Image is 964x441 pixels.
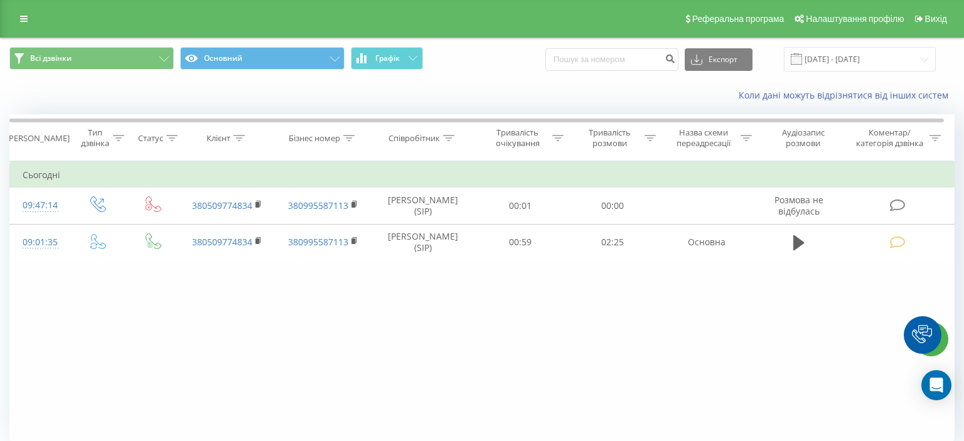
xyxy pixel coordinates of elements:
[486,127,549,149] div: Тривалість очікування
[192,236,252,248] a: 380509774834
[474,224,567,260] td: 00:59
[567,188,659,224] td: 00:00
[921,370,951,400] div: Open Intercom Messenger
[371,224,474,260] td: [PERSON_NAME] (SIP)
[774,194,823,217] span: Розмова не відбулась
[925,14,947,24] span: Вихід
[578,127,641,149] div: Тривалість розмови
[685,48,752,71] button: Експорт
[545,48,678,71] input: Пошук за номером
[739,89,955,101] a: Коли дані можуть відрізнятися вiд інших систем
[289,133,340,144] div: Бізнес номер
[375,54,400,63] span: Графік
[288,236,348,248] a: 380995587113
[138,133,163,144] div: Статус
[10,162,955,188] td: Сьогодні
[206,133,230,144] div: Клієнт
[23,230,56,255] div: 09:01:35
[80,127,110,149] div: Тип дзвінка
[766,127,840,149] div: Аудіозапис розмови
[351,47,423,70] button: Графік
[474,188,567,224] td: 00:01
[6,133,70,144] div: [PERSON_NAME]
[670,127,737,149] div: Назва схеми переадресації
[30,53,72,63] span: Всі дзвінки
[192,199,252,211] a: 380509774834
[9,47,174,70] button: Всі дзвінки
[180,47,345,70] button: Основний
[371,188,474,224] td: [PERSON_NAME] (SIP)
[692,14,785,24] span: Реферальна програма
[567,224,659,260] td: 02:25
[659,224,755,260] td: Основна
[23,193,56,218] div: 09:47:14
[806,14,904,24] span: Налаштування профілю
[853,127,926,149] div: Коментар/категорія дзвінка
[288,199,348,211] a: 380995587113
[388,133,440,144] div: Співробітник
